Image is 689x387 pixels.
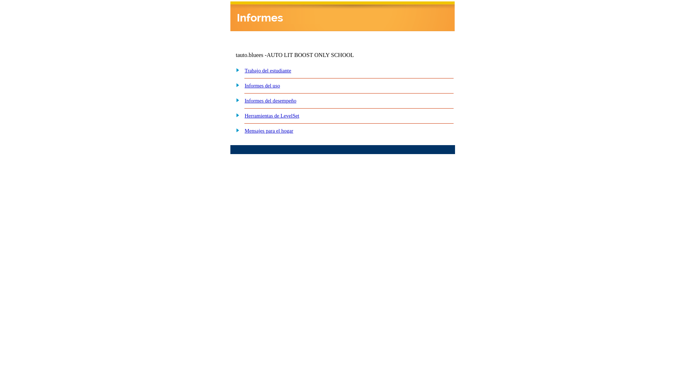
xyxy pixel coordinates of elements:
img: plus.gif [232,112,240,118]
a: Mensajes para el hogar [245,128,294,134]
img: plus.gif [232,127,240,133]
a: Informes del uso [245,83,280,89]
a: Herramientas de LevelSet [245,113,299,119]
img: header [230,1,455,31]
td: tauto.bluees - [236,52,368,58]
img: plus.gif [232,67,240,73]
img: plus.gif [232,97,240,103]
img: plus.gif [232,82,240,88]
nobr: AUTO LIT BOOST ONLY SCHOOL [267,52,354,58]
a: Informes del desempeño [245,98,296,104]
a: Trabajo del estudiante [245,68,291,73]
